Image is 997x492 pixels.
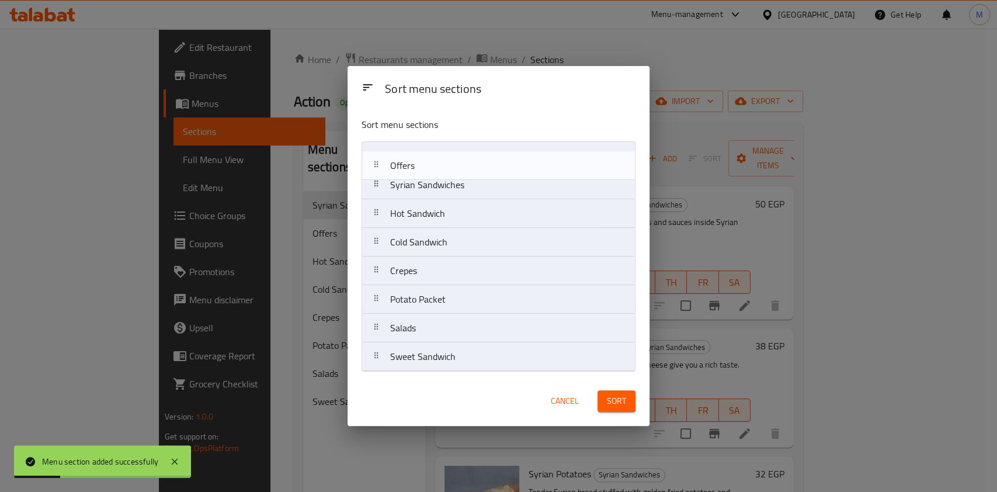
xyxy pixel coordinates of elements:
[607,394,626,408] span: Sort
[546,390,583,412] button: Cancel
[597,390,635,412] button: Sort
[42,455,158,468] div: Menu section added successfully
[362,117,579,132] p: Sort menu sections
[551,394,579,408] span: Cancel
[380,77,640,103] div: Sort menu sections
